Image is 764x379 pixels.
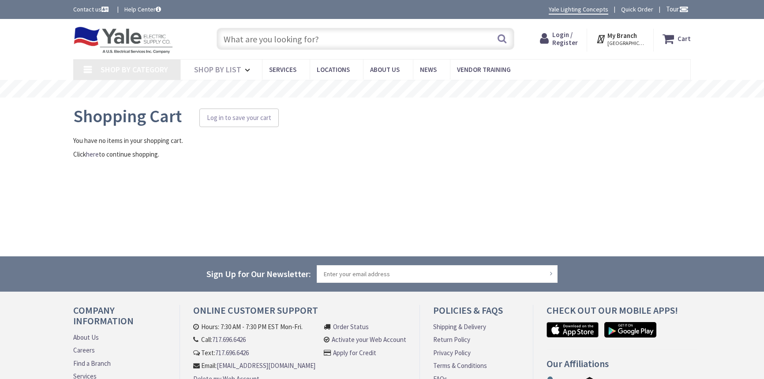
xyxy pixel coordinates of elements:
[73,26,173,54] img: Yale Electric Supply Co.
[332,335,406,344] a: Activate your Web Account
[193,322,315,331] li: Hours: 7:30 AM - 7:30 PM EST Mon-Fri.
[101,64,168,75] span: Shop By Category
[217,361,315,370] a: [EMAIL_ADDRESS][DOMAIN_NAME]
[678,31,691,47] strong: Cart
[370,65,400,74] span: About Us
[215,348,249,357] a: 717.696.6426
[193,335,315,344] li: Call:
[433,335,470,344] a: Return Policy
[607,40,645,47] span: [GEOGRAPHIC_DATA], [GEOGRAPHIC_DATA]
[86,150,99,159] a: here
[317,65,350,74] span: Locations
[420,65,437,74] span: News
[596,31,645,47] div: My Branch [GEOGRAPHIC_DATA], [GEOGRAPHIC_DATA]
[73,5,110,14] a: Contact us
[73,136,691,145] p: You have no items in your shopping cart.
[124,5,161,14] a: Help Center
[269,65,296,74] span: Services
[433,305,520,322] h4: Policies & FAQs
[193,305,406,322] h4: Online Customer Support
[194,64,241,75] span: Shop By List
[333,322,369,331] a: Order Status
[212,335,246,344] a: 717.696.6426
[540,31,578,47] a: Login / Register
[549,5,608,15] a: Yale Lighting Concepts
[433,322,486,331] a: Shipping & Delivery
[193,348,315,357] li: Text:
[607,31,637,40] strong: My Branch
[199,109,279,127] a: Log in to save your cart
[552,30,578,47] span: Login / Register
[547,358,697,375] h4: Our Affiliations
[73,333,99,342] a: About Us
[317,265,558,283] input: Enter your email address
[207,112,271,124] div: Log in to save your cart
[433,348,471,357] a: Privacy Policy
[333,348,376,357] a: Apply for Credit
[621,5,653,14] a: Quick Order
[666,5,689,13] span: Tour
[73,150,691,159] p: Click to continue shopping.
[433,361,487,370] a: Terms & Conditions
[663,31,691,47] a: Cart
[73,359,111,368] a: Find a Branch
[547,305,697,322] h4: Check out Our Mobile Apps!
[73,106,691,127] h1: Shopping Cart
[457,65,511,74] span: Vendor Training
[217,28,514,50] input: What are you looking for?
[73,305,166,333] h4: Company Information
[193,361,315,370] li: Email:
[206,268,311,279] span: Sign Up for Our Newsletter:
[73,345,95,355] a: Careers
